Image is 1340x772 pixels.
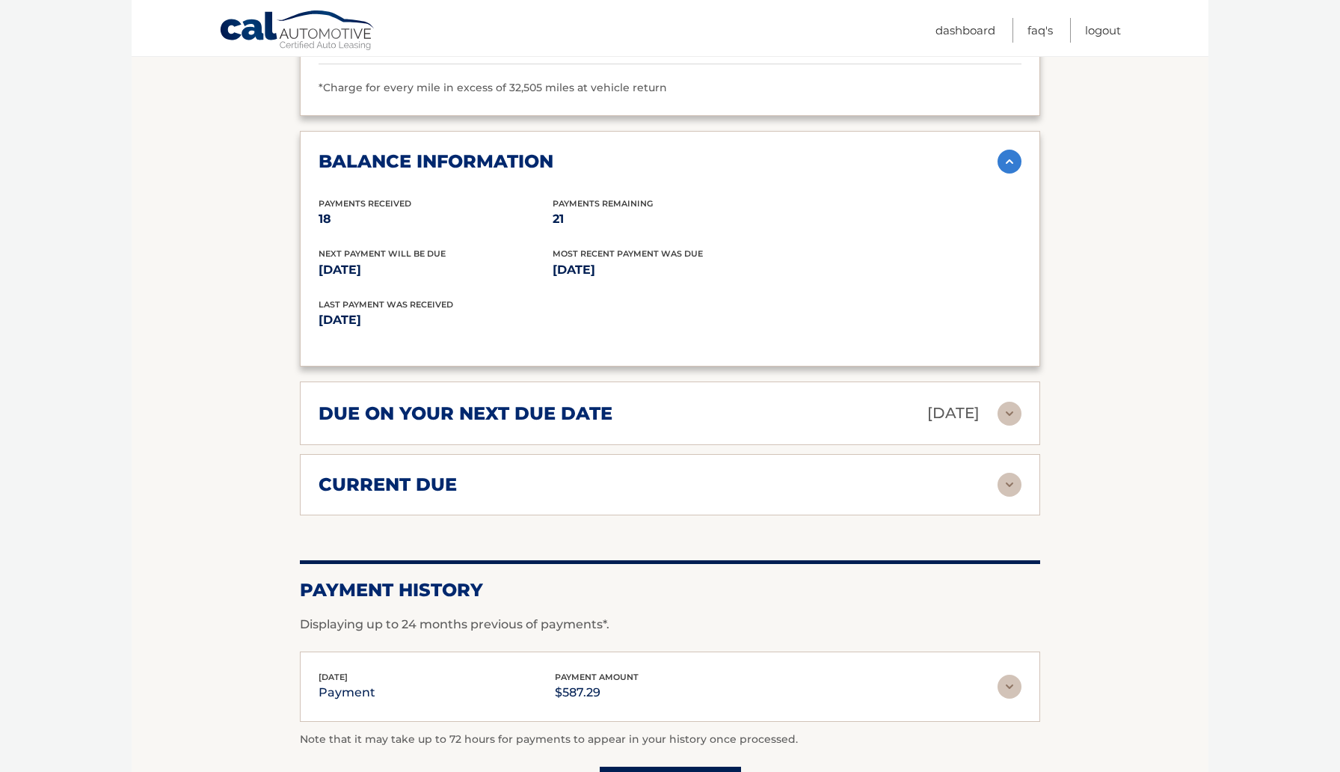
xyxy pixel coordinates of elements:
[319,209,553,230] p: 18
[319,682,375,703] p: payment
[300,616,1040,634] p: Displaying up to 24 months previous of payments*.
[319,672,348,682] span: [DATE]
[553,209,787,230] p: 21
[553,198,653,209] span: Payments Remaining
[1085,18,1121,43] a: Logout
[319,474,457,496] h2: current due
[319,248,446,259] span: Next Payment will be due
[927,400,980,426] p: [DATE]
[319,150,553,173] h2: balance information
[553,260,787,281] p: [DATE]
[319,402,612,425] h2: due on your next due date
[219,10,376,53] a: Cal Automotive
[935,18,995,43] a: Dashboard
[998,473,1021,497] img: accordion-rest.svg
[319,198,411,209] span: Payments Received
[998,150,1021,174] img: accordion-active.svg
[319,310,670,331] p: [DATE]
[300,579,1040,601] h2: Payment History
[319,260,553,281] p: [DATE]
[555,672,639,682] span: payment amount
[998,402,1021,426] img: accordion-rest.svg
[555,682,639,703] p: $587.29
[1027,18,1053,43] a: FAQ's
[319,81,667,94] span: *Charge for every mile in excess of 32,505 miles at vehicle return
[319,299,453,310] span: Last Payment was received
[300,731,1040,749] p: Note that it may take up to 72 hours for payments to appear in your history once processed.
[553,248,703,259] span: Most Recent Payment Was Due
[998,675,1021,699] img: accordion-rest.svg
